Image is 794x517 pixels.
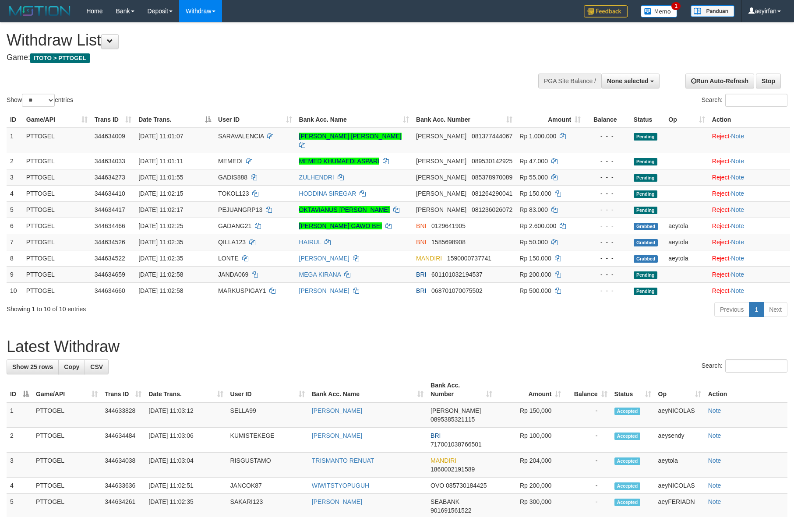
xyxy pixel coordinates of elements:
th: Balance [584,112,630,128]
td: - [565,402,610,428]
a: Stop [756,74,781,88]
th: Bank Acc. Number: activate to sort column ascending [427,377,496,402]
span: 344634659 [95,271,125,278]
td: PTTOGEL [23,153,91,169]
span: Pending [634,207,657,214]
a: [PERSON_NAME] [PERSON_NAME] [299,133,402,140]
a: TRISMANTO RENUAT [312,457,374,464]
span: Copy 085378970089 to clipboard [472,174,512,181]
th: Game/API: activate to sort column ascending [23,112,91,128]
a: Reject [712,271,730,278]
div: - - - [588,286,626,295]
a: MEMED KHUMAEDI ASPARI [299,158,379,165]
th: Status: activate to sort column ascending [611,377,655,402]
a: Reject [712,206,730,213]
a: [PERSON_NAME] [312,432,362,439]
input: Search: [725,94,787,107]
span: Grabbed [634,239,658,246]
span: GADANG21 [218,222,251,229]
td: RISGUSTAMO [227,453,308,478]
td: 8 [7,250,23,266]
td: PTTOGEL [23,185,91,201]
span: [DATE] 11:02:35 [138,255,183,262]
img: MOTION_logo.png [7,4,73,18]
label: Search: [702,94,787,107]
span: Rp 55.000 [519,174,548,181]
span: 344634033 [95,158,125,165]
a: OKTAVIANUS [PERSON_NAME] [299,206,390,213]
td: Rp 150,000 [496,402,565,428]
span: Copy 601101032194537 to clipboard [431,271,483,278]
th: Bank Acc. Name: activate to sort column ascending [308,377,427,402]
span: Accepted [614,433,641,440]
span: BRI [431,432,441,439]
a: Show 25 rows [7,359,59,374]
a: [PERSON_NAME] GAWO BEI [299,222,382,229]
td: PTTOGEL [23,218,91,234]
td: PTTOGEL [23,169,91,185]
span: Copy 081377444067 to clipboard [472,133,512,140]
span: QILLA123 [218,239,246,246]
th: Bank Acc. Name: activate to sort column ascending [296,112,413,128]
div: - - - [588,270,626,279]
span: [DATE] 11:02:35 [138,239,183,246]
td: PTTOGEL [32,428,101,453]
th: Game/API: activate to sort column ascending [32,377,101,402]
span: MANDIRI [416,255,442,262]
a: Note [731,158,744,165]
span: [DATE] 11:01:11 [138,158,183,165]
th: Date Trans.: activate to sort column ascending [145,377,226,402]
td: 344633828 [101,402,145,428]
span: [PERSON_NAME] [431,407,481,414]
td: · [709,169,790,185]
a: [PERSON_NAME] [312,407,362,414]
th: User ID: activate to sort column ascending [215,112,296,128]
span: Show 25 rows [12,363,53,370]
th: Action [705,377,787,402]
span: Copy [64,363,79,370]
a: Note [731,287,744,294]
td: 9 [7,266,23,282]
td: 2 [7,428,32,453]
select: Showentries [22,94,55,107]
span: GADIS888 [218,174,247,181]
td: aeytola [655,453,705,478]
td: 344633636 [101,478,145,494]
td: PTTOGEL [32,453,101,478]
a: Reject [712,239,730,246]
span: Copy 068701070075502 to clipboard [431,287,483,294]
span: BNI [416,222,426,229]
span: 344634410 [95,190,125,197]
th: Op: activate to sort column ascending [665,112,708,128]
span: [PERSON_NAME] [416,174,466,181]
span: PEJUANGRP13 [218,206,262,213]
span: Grabbed [634,223,658,230]
span: Pending [634,288,657,295]
span: Grabbed [634,255,658,263]
span: 344634273 [95,174,125,181]
th: Amount: activate to sort column ascending [516,112,584,128]
span: Pending [634,133,657,141]
span: Rp 150.000 [519,255,551,262]
th: Amount: activate to sort column ascending [496,377,565,402]
a: Note [708,407,721,414]
span: BNI [416,239,426,246]
span: Rp 2.600.000 [519,222,556,229]
td: 1 [7,128,23,153]
span: OVO [431,482,444,489]
td: · [709,201,790,218]
span: 344634417 [95,206,125,213]
span: Copy 081236026072 to clipboard [472,206,512,213]
span: Copy 0129641905 to clipboard [431,222,466,229]
td: 3 [7,453,32,478]
td: · [709,234,790,250]
span: Copy 717001038766501 to clipboard [431,441,482,448]
span: Copy 1585698908 to clipboard [431,239,466,246]
span: Rp 500.000 [519,287,551,294]
a: CSV [85,359,109,374]
a: Reject [712,287,730,294]
span: Rp 200.000 [519,271,551,278]
span: 344634660 [95,287,125,294]
span: Copy 1590000737741 to clipboard [447,255,491,262]
a: Reject [712,255,730,262]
